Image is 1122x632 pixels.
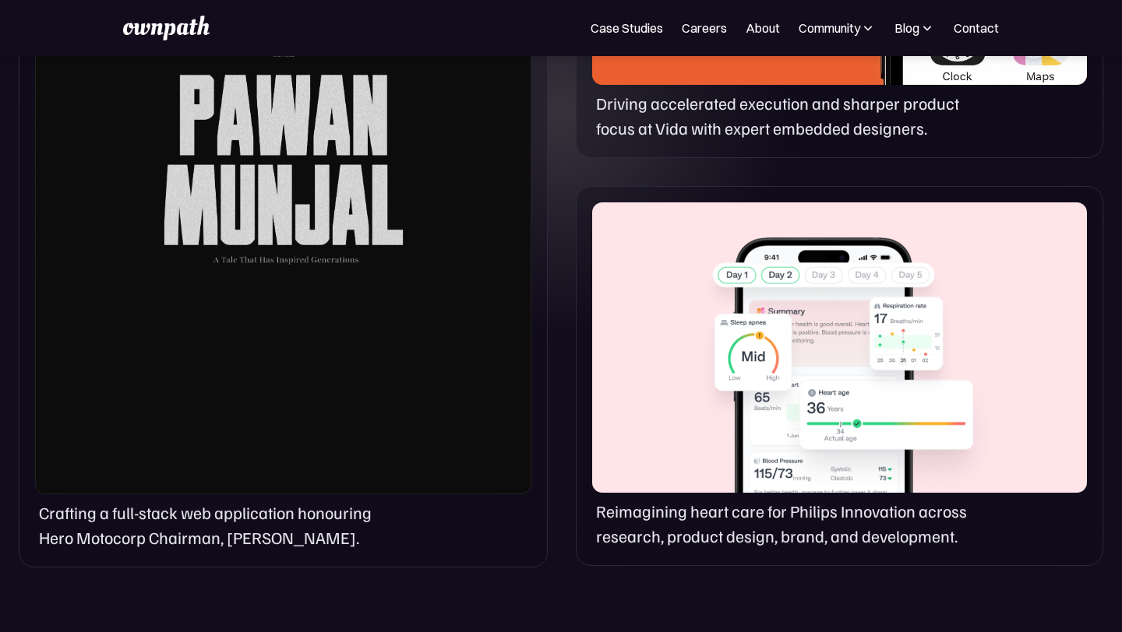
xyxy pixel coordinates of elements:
[894,19,935,37] div: Blog
[596,91,979,142] p: Driving accelerated execution and sharper product focus at Vida with expert embedded designers.
[894,19,919,37] div: Blog
[799,19,860,37] div: Community
[596,499,979,549] p: Reimagining heart care for Philips Innovation across research, product design, brand, and develop...
[682,19,727,37] a: Careers
[591,19,663,37] a: Case Studies
[799,19,876,37] div: Community
[954,19,999,37] a: Contact
[39,500,393,551] p: Crafting a full-stack web application honouring Hero Motocorp Chairman, [PERSON_NAME].
[746,19,780,37] a: About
